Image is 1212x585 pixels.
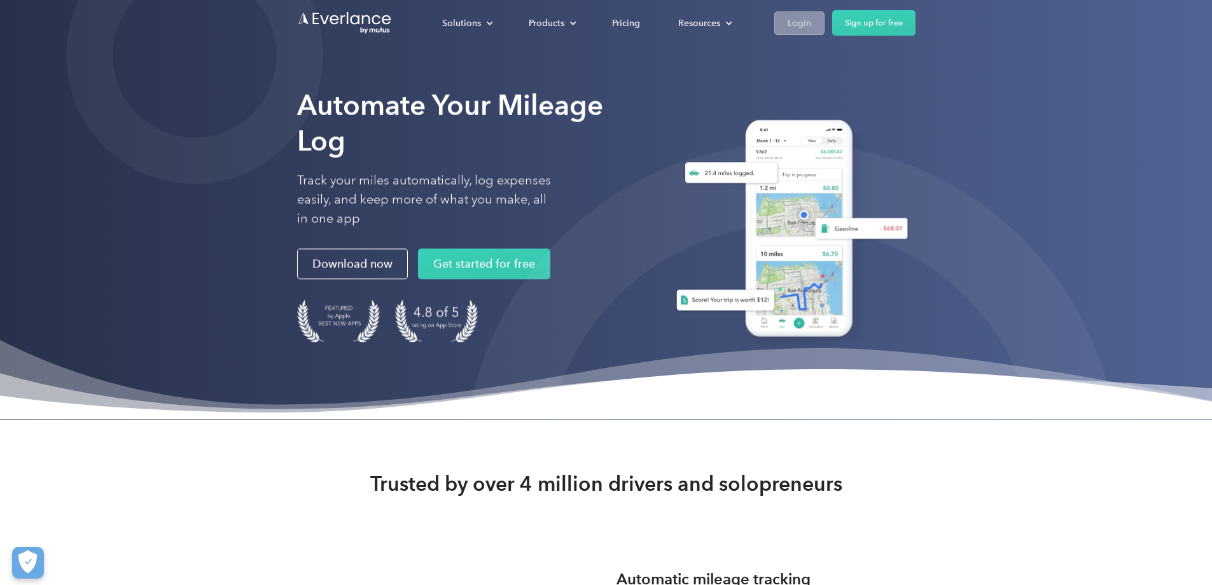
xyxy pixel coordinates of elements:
[832,10,916,36] a: Sign up for free
[395,300,478,342] img: 4.9 out of 5 stars on the app store
[442,15,481,31] div: Solutions
[297,300,380,342] img: Badge for Featured by Apple Best New Apps
[297,171,552,229] p: Track your miles automatically, log expenses easily, and keep more of what you make, all in one app
[418,249,550,279] a: Get started for free
[297,11,393,35] a: Go to homepage
[529,15,564,31] div: Products
[370,471,842,497] strong: Trusted by over 4 million drivers and solopreneurs
[297,88,603,158] strong: Automate Your Mileage Log
[429,12,503,34] div: Solutions
[678,15,720,31] div: Resources
[599,12,653,34] a: Pricing
[612,15,640,31] div: Pricing
[12,547,44,579] button: Cookies Settings
[661,110,916,351] img: Everlance, mileage tracker app, expense tracking app
[774,11,825,35] a: Login
[297,249,408,279] a: Download now
[788,15,811,31] div: Login
[665,12,742,34] div: Resources
[516,12,587,34] div: Products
